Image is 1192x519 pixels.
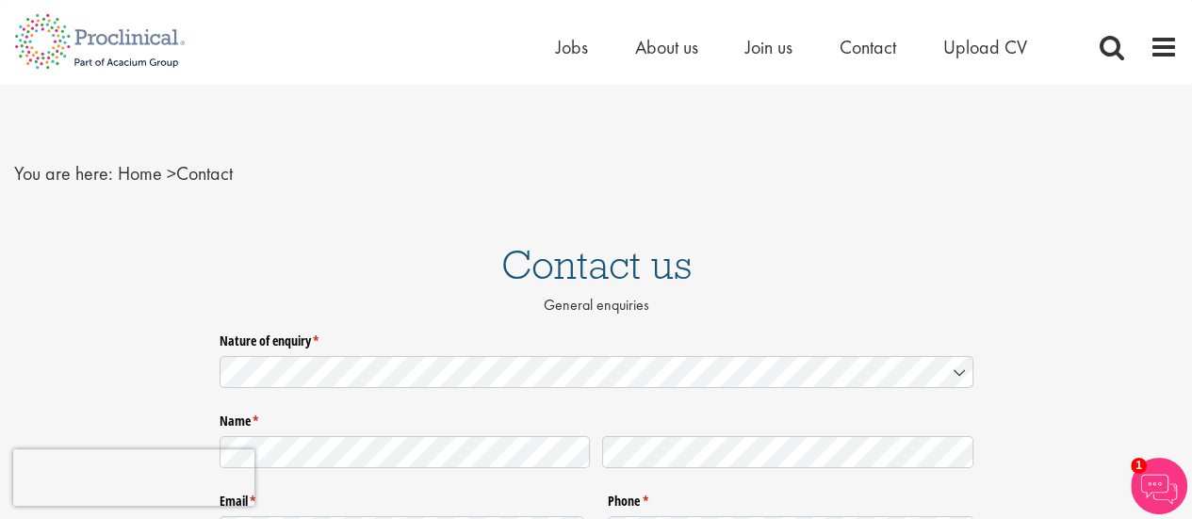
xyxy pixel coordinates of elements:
[13,449,254,506] iframe: reCAPTCHA
[118,161,233,186] span: Contact
[608,486,973,511] label: Phone
[602,436,973,469] input: Last
[220,486,585,511] label: Email
[840,35,896,59] a: Contact
[14,161,113,186] span: You are here:
[635,35,698,59] a: About us
[220,406,973,430] legend: Name
[556,35,588,59] a: Jobs
[1131,458,1147,474] span: 1
[220,325,973,349] label: Nature of enquiry
[220,436,591,469] input: First
[167,161,176,186] span: >
[943,35,1027,59] a: Upload CV
[745,35,792,59] a: Join us
[118,161,162,186] a: breadcrumb link to Home
[1131,458,1187,514] img: Chatbot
